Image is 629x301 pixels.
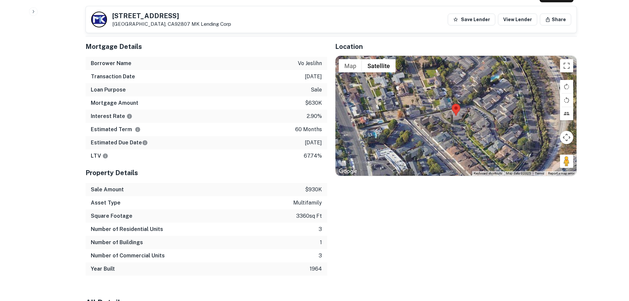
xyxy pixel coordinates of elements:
svg: Estimate is based on a standard schedule for this type of loan. [142,140,148,146]
button: Share [540,14,571,25]
a: Terms (opens in new tab) [535,171,544,175]
p: 1964 [310,265,322,273]
button: Keyboard shortcuts [474,171,502,176]
h6: Loan Purpose [91,86,126,94]
h6: Number of Residential Units [91,225,163,233]
h6: LTV [91,152,108,160]
img: Google [337,167,359,176]
h6: Transaction Date [91,73,135,81]
a: Report a map error [548,171,575,175]
p: vo jeslihn [298,59,322,67]
span: Map data ©2025 [506,171,531,175]
p: 3 [319,225,322,233]
p: 67.74% [304,152,322,160]
svg: LTVs displayed on the website are for informational purposes only and may be reported incorrectly... [102,153,108,159]
p: [GEOGRAPHIC_DATA], CA92807 [112,21,231,27]
h6: Estimated Due Date [91,139,148,147]
p: [DATE] [305,139,322,147]
h6: Estimated Term [91,126,141,133]
h6: Interest Rate [91,112,132,120]
p: [DATE] [305,73,322,81]
p: 60 months [295,126,322,133]
h5: Property Details [86,168,327,178]
h6: Year Built [91,265,115,273]
button: Toggle fullscreen view [560,59,573,72]
p: $630k [305,99,322,107]
a: Open this area in Google Maps (opens a new window) [337,167,359,176]
h6: Mortgage Amount [91,99,138,107]
h5: Location [335,42,577,52]
svg: The interest rates displayed on the website are for informational purposes only and may be report... [126,113,132,119]
h6: Number of Buildings [91,239,143,246]
button: Tilt map [560,107,573,120]
button: Show satellite imagery [362,59,396,72]
h6: Borrower Name [91,59,131,67]
h6: Square Footage [91,212,132,220]
p: sale [311,86,322,94]
p: multifamily [293,199,322,207]
a: MK Lending Corp [192,21,231,27]
button: Drag Pegman onto the map to open Street View [560,155,573,168]
h6: Sale Amount [91,186,124,194]
button: Rotate map counterclockwise [560,94,573,107]
h6: Asset Type [91,199,121,207]
p: 3 [319,252,322,260]
a: View Lender [498,14,537,25]
button: Map camera controls [560,131,573,144]
h5: Mortgage Details [86,42,327,52]
button: Show street map [339,59,362,72]
button: Save Lender [448,14,495,25]
button: Rotate map clockwise [560,80,573,93]
iframe: Chat Widget [596,248,629,280]
p: 2.90% [307,112,322,120]
p: 1 [320,239,322,246]
h5: [STREET_ADDRESS] [112,13,231,19]
h6: Number of Commercial Units [91,252,165,260]
p: 3360 sq ft [296,212,322,220]
svg: Term is based on a standard schedule for this type of loan. [135,127,141,132]
p: $930k [305,186,322,194]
